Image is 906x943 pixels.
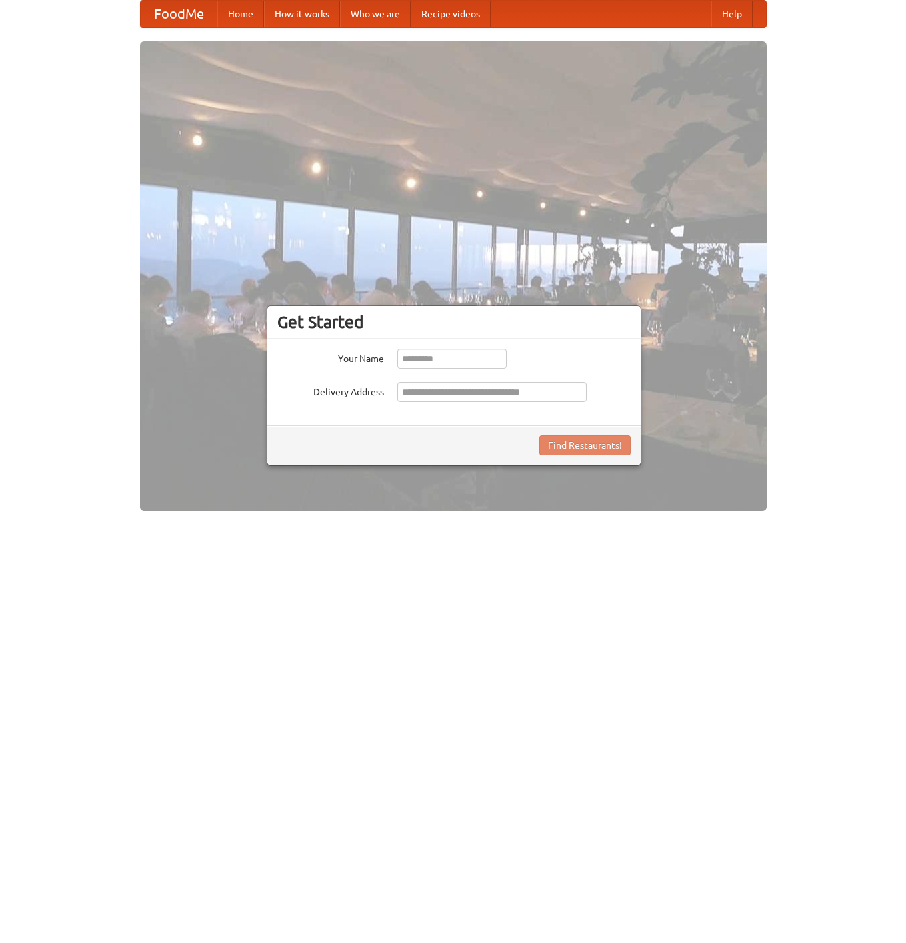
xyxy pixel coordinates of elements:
[277,312,631,332] h3: Get Started
[711,1,753,27] a: Help
[217,1,264,27] a: Home
[277,349,384,365] label: Your Name
[411,1,491,27] a: Recipe videos
[141,1,217,27] a: FoodMe
[340,1,411,27] a: Who we are
[539,435,631,455] button: Find Restaurants!
[277,382,384,399] label: Delivery Address
[264,1,340,27] a: How it works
